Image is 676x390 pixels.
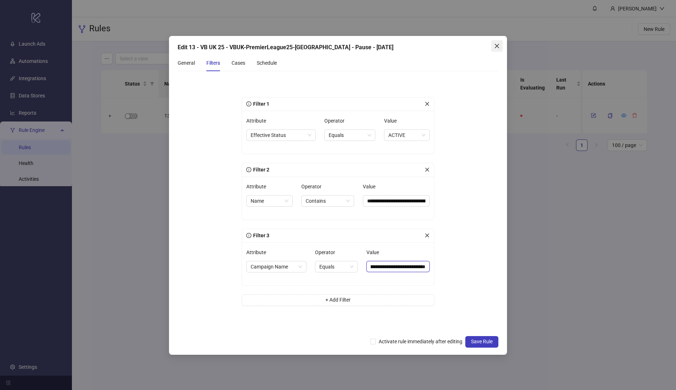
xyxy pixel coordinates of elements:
[246,181,271,192] label: Attribute
[491,40,503,52] button: Close
[471,339,493,344] span: Save Rule
[363,195,430,207] input: Value
[388,130,425,141] span: ACTIVE
[494,43,500,49] span: close
[242,294,434,306] button: + Add Filter
[206,59,220,67] div: Filters
[178,59,195,67] div: General
[232,59,245,67] div: Cases
[329,130,371,141] span: Equals
[246,167,251,172] span: info-circle
[246,247,271,258] label: Attribute
[425,233,430,238] span: close
[251,196,288,206] span: Name
[251,101,269,107] span: Filter 1
[324,115,349,127] label: Operator
[319,261,353,272] span: Equals
[246,233,251,238] span: info-circle
[178,43,498,52] div: Edit 13 - VB UK 25 - VBUK-PremierLeague25-[GEOGRAPHIC_DATA] - Pause - [DATE]
[465,336,498,348] button: Save Rule
[251,130,311,141] span: Effective Status
[306,196,350,206] span: Contains
[246,115,271,127] label: Attribute
[363,181,380,192] label: Value
[366,247,384,258] label: Value
[384,115,401,127] label: Value
[366,261,430,272] input: Value
[251,233,269,238] span: Filter 3
[301,181,326,192] label: Operator
[251,167,269,173] span: Filter 2
[325,297,351,303] span: + Add Filter
[315,247,340,258] label: Operator
[257,59,277,67] div: Schedule
[246,101,251,106] span: info-circle
[425,101,430,106] span: close
[251,261,302,272] span: Campaign Name
[376,338,465,345] span: Activate rule immediately after editing
[425,167,430,172] span: close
